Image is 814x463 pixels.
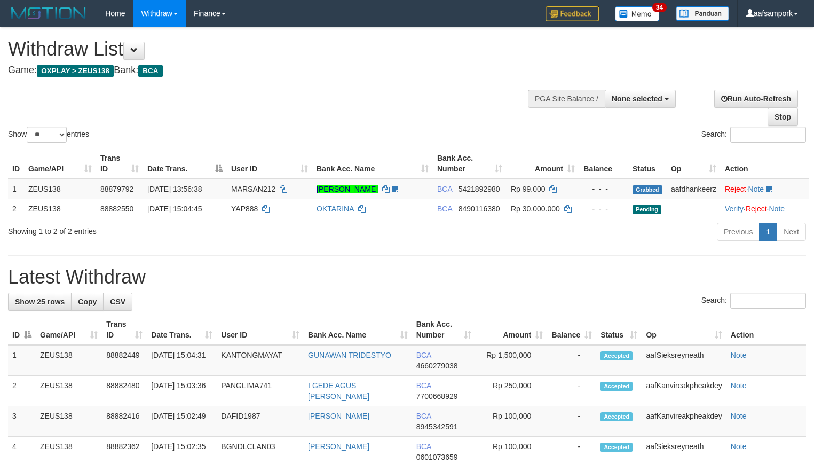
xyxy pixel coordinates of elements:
span: Copy [78,297,97,306]
span: [DATE] 13:56:38 [147,185,202,193]
div: Showing 1 to 2 of 2 entries [8,222,331,237]
span: [DATE] 15:04:45 [147,205,202,213]
span: Grabbed [633,185,662,194]
td: Rp 250,000 [476,376,547,406]
td: 2 [8,376,36,406]
span: Show 25 rows [15,297,65,306]
td: - [547,406,596,437]
select: Showentries [27,127,67,143]
span: Copy 8490116380 to clipboard [459,205,500,213]
span: BCA [416,351,431,359]
label: Search: [701,293,806,309]
td: [DATE] 15:02:49 [147,406,217,437]
th: ID: activate to sort column descending [8,315,36,345]
td: ZEUS138 [36,406,102,437]
td: Rp 1,500,000 [476,345,547,376]
span: Rp 99.000 [511,185,546,193]
label: Show entries [8,127,89,143]
h1: Withdraw List [8,38,532,60]
span: Rp 30.000.000 [511,205,560,213]
span: Copy 0601073659 to clipboard [416,453,458,461]
span: BCA [138,65,162,77]
th: Date Trans.: activate to sort column ascending [147,315,217,345]
a: I GEDE AGUS [PERSON_NAME] [308,381,369,401]
th: Action [721,148,809,179]
a: Note [748,185,764,193]
span: 34 [652,3,667,12]
img: Feedback.jpg [546,6,599,21]
a: OKTARINA [317,205,354,213]
th: Trans ID: activate to sort column ascending [96,148,143,179]
span: Copy 5421892980 to clipboard [459,185,500,193]
a: Note [731,381,747,390]
a: Reject [725,185,746,193]
label: Search: [701,127,806,143]
th: Bank Acc. Number: activate to sort column ascending [433,148,507,179]
a: [PERSON_NAME] [317,185,378,193]
a: Show 25 rows [8,293,72,311]
span: BCA [437,205,452,213]
img: MOTION_logo.png [8,5,89,21]
input: Search: [730,127,806,143]
a: Previous [717,223,760,241]
td: - [547,345,596,376]
span: BCA [437,185,452,193]
div: - - - [583,203,624,214]
a: Stop [768,108,798,126]
a: Note [731,351,747,359]
span: 88882550 [100,205,133,213]
td: 3 [8,406,36,437]
span: Accepted [600,412,633,421]
th: User ID: activate to sort column ascending [227,148,312,179]
input: Search: [730,293,806,309]
a: Run Auto-Refresh [714,90,798,108]
a: Note [769,205,785,213]
img: Button%20Memo.svg [615,6,660,21]
a: CSV [103,293,132,311]
span: BCA [416,381,431,390]
a: 1 [759,223,777,241]
span: BCA [416,412,431,420]
td: ZEUS138 [36,345,102,376]
td: aafSieksreyneath [642,345,726,376]
a: Verify [725,205,744,213]
span: Pending [633,205,661,214]
a: Copy [71,293,104,311]
td: ZEUS138 [24,199,96,218]
td: KANTONGMAYAT [217,345,304,376]
th: Bank Acc. Name: activate to sort column ascending [304,315,412,345]
th: Action [726,315,806,345]
a: GUNAWAN TRIDESTYO [308,351,391,359]
span: Accepted [600,382,633,391]
a: Reject [746,205,767,213]
td: aafKanvireakpheakdey [642,376,726,406]
th: Amount: activate to sort column ascending [476,315,547,345]
div: - - - [583,184,624,194]
span: CSV [110,297,125,306]
td: aafdhankeerz [667,179,721,199]
td: DAFID1987 [217,406,304,437]
th: Date Trans.: activate to sort column descending [143,148,227,179]
th: Op: activate to sort column ascending [667,148,721,179]
th: Game/API: activate to sort column ascending [24,148,96,179]
th: Bank Acc. Name: activate to sort column ascending [312,148,433,179]
th: Op: activate to sort column ascending [642,315,726,345]
td: [DATE] 15:04:31 [147,345,217,376]
th: Balance [579,148,628,179]
h4: Game: Bank: [8,65,532,76]
td: aafKanvireakpheakdey [642,406,726,437]
td: ZEUS138 [36,376,102,406]
td: PANGLIMA741 [217,376,304,406]
span: OXPLAY > ZEUS138 [37,65,114,77]
a: [PERSON_NAME] [308,442,369,451]
span: 88879792 [100,185,133,193]
th: User ID: activate to sort column ascending [217,315,304,345]
th: Status: activate to sort column ascending [596,315,642,345]
div: PGA Site Balance / [528,90,605,108]
span: BCA [416,442,431,451]
th: Balance: activate to sort column ascending [547,315,596,345]
td: 88882449 [102,345,147,376]
span: YAP888 [231,205,258,213]
td: 2 [8,199,24,218]
td: 88882480 [102,376,147,406]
